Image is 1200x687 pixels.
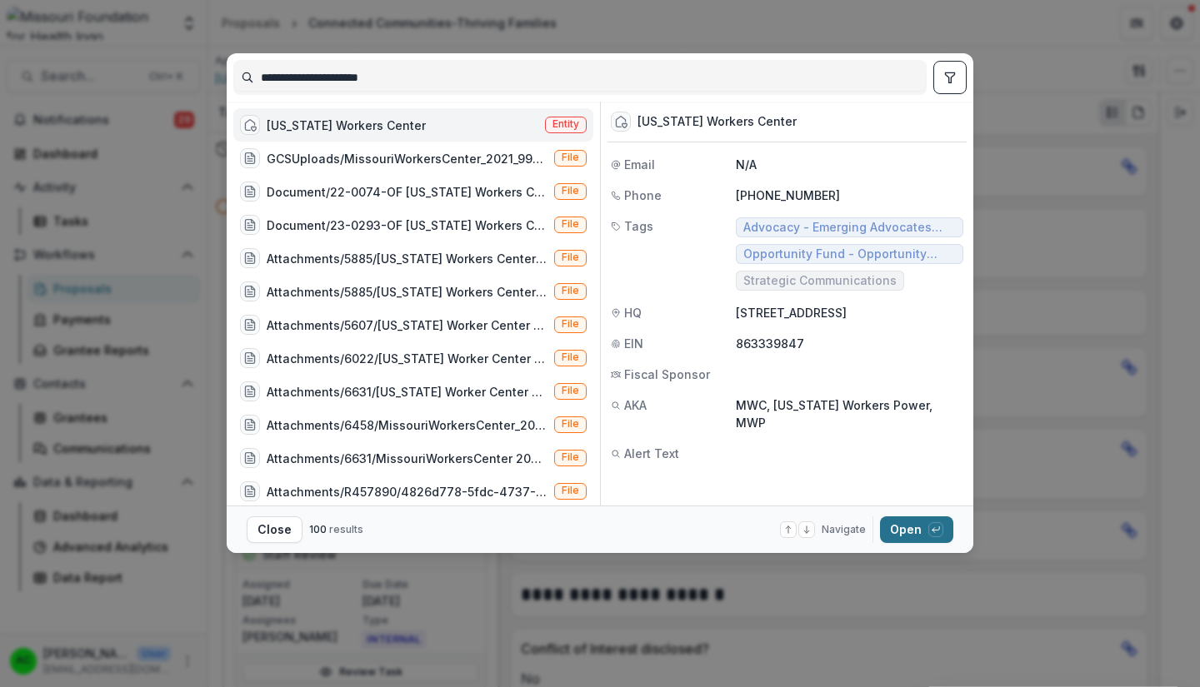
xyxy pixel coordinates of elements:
[267,416,547,434] div: Attachments/6458/MissouriWorkersCenter_2021_990EZ (2).pdf
[267,350,547,367] div: Attachments/6022/[US_STATE] Worker Center - Annual Budget.pdf
[624,304,642,321] span: HQ
[267,450,547,467] div: Attachments/6631/MissouriWorkersCenter 2022 990 (1).pdf
[624,335,643,352] span: EIN
[562,218,579,230] span: File
[933,61,967,94] button: toggle filters
[562,451,579,463] span: File
[267,250,547,267] div: Attachments/5885/[US_STATE] Workers Center Opportunity Fund Concept Paper 2022.pdf
[562,251,579,263] span: File
[624,187,662,204] span: Phone
[624,396,647,414] span: AKA
[736,156,963,173] p: N/A
[562,418,579,430] span: File
[736,335,963,352] p: 863339847
[880,516,953,543] button: Open
[267,150,547,167] div: GCSUploads/MissouriWorkersCenter_2021_990EZ.pdf
[552,118,579,130] span: Entity
[624,156,655,173] span: Email
[247,516,302,543] button: Close
[267,117,426,134] div: [US_STATE] Workers Center
[624,445,679,462] span: Alert Text
[562,185,579,197] span: File
[637,115,797,129] div: [US_STATE] Workers Center
[267,483,547,500] div: Attachments/R457890/4826d778-5fdc-4737-9b6a-2a6cd9f820dcsqinv-[US_STATE]-Workers-Center-65862 (1)...
[743,274,897,288] span: Strategic Communications
[624,217,653,235] span: Tags
[736,396,963,431] p: MWC, [US_STATE] Workers Power, MWP
[267,316,547,334] div: Attachments/5607/[US_STATE] Worker Center - Annual Budget (1).xlsx
[267,283,547,301] div: Attachments/5885/[US_STATE] Workers Center Opportunity Fund Concept Paper Budget.xlsx
[562,152,579,163] span: File
[624,366,710,383] span: Fiscal Sponsor
[562,385,579,396] span: File
[736,304,963,321] p: [STREET_ADDRESS]
[329,523,363,535] span: results
[736,187,963,204] p: [PHONE_NUMBER]
[267,217,547,234] div: Document/23-0293-OF [US_STATE] Workers Center.docx
[267,383,547,401] div: Attachments/6631/[US_STATE] Worker Center - Annual Budget 2024.pdf
[267,183,547,201] div: Document/22-0074-OF [US_STATE] Workers Center_ver_2.docx
[743,221,956,235] span: Advocacy - Emerging Advocates ([DATE]-[DATE])
[562,485,579,496] span: File
[562,351,579,363] span: File
[822,522,866,537] span: Navigate
[743,247,956,261] span: Opportunity Fund - Opportunity Fund - Grants/Contracts
[562,318,579,330] span: File
[309,523,327,535] span: 100
[562,285,579,296] span: File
